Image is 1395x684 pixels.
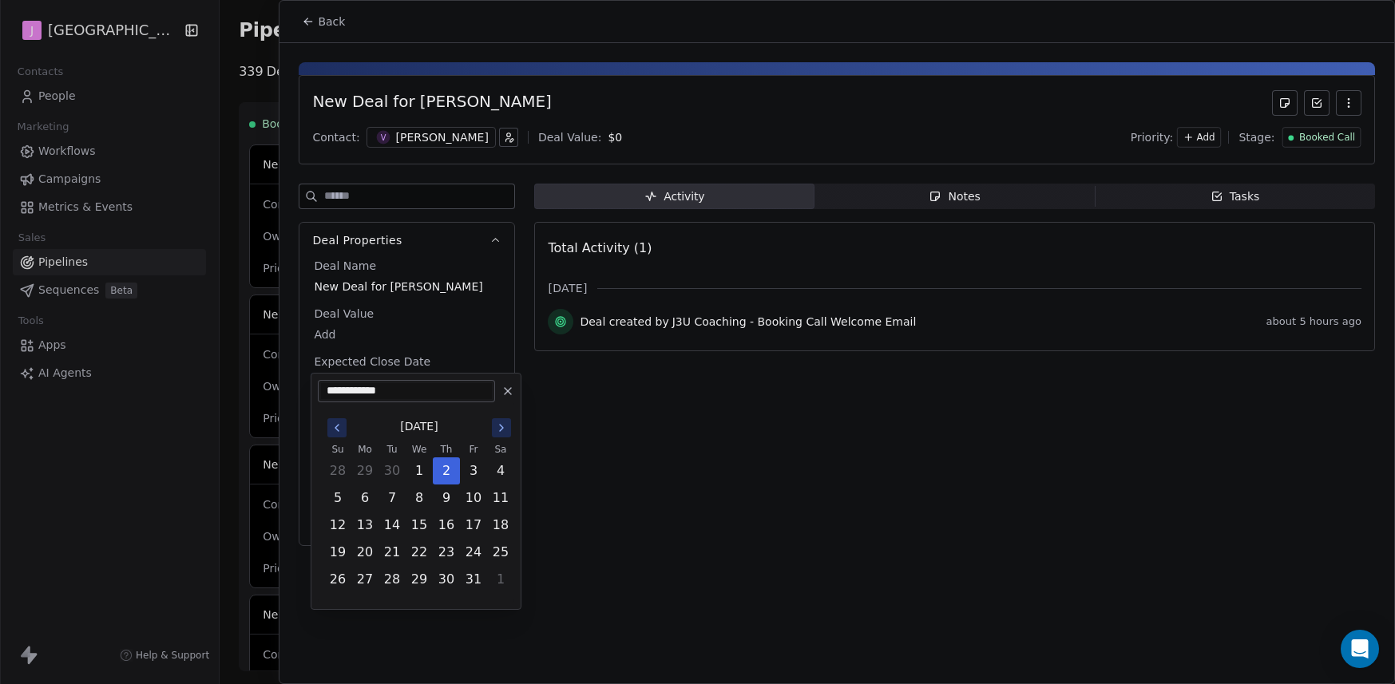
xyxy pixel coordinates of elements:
[325,540,351,565] button: Sunday, October 19th, 2025
[406,567,432,592] button: Wednesday, October 29th, 2025
[406,441,433,457] th: Wednesday
[379,540,405,565] button: Tuesday, October 21st, 2025
[488,567,513,592] button: Saturday, November 1st, 2025
[379,485,405,511] button: Tuesday, October 7th, 2025
[488,458,513,484] button: Saturday, October 4th, 2025
[325,485,351,511] button: Sunday, October 5th, 2025
[379,458,405,484] button: Tuesday, September 30th, 2025
[325,458,351,484] button: Sunday, September 28th, 2025
[327,418,347,437] button: Go to the Previous Month
[461,458,486,484] button: Friday, October 3rd, 2025
[406,485,432,511] button: Wednesday, October 8th, 2025
[351,441,378,457] th: Monday
[352,567,378,592] button: Monday, October 27th, 2025
[379,512,405,538] button: Tuesday, October 14th, 2025
[492,418,511,437] button: Go to the Next Month
[378,441,406,457] th: Tuesday
[400,418,438,435] span: [DATE]
[433,441,460,457] th: Thursday
[461,512,486,538] button: Friday, October 17th, 2025
[352,458,378,484] button: Monday, September 29th, 2025
[325,512,351,538] button: Sunday, October 12th, 2025
[434,485,459,511] button: Thursday, October 9th, 2025
[488,485,513,511] button: Saturday, October 11th, 2025
[460,441,487,457] th: Friday
[406,458,432,484] button: Wednesday, October 1st, 2025
[406,540,432,565] button: Wednesday, October 22nd, 2025
[434,512,459,538] button: Thursday, October 16th, 2025
[461,485,486,511] button: Friday, October 10th, 2025
[324,441,351,457] th: Sunday
[488,540,513,565] button: Saturday, October 25th, 2025
[434,540,459,565] button: Thursday, October 23rd, 2025
[488,512,513,538] button: Saturday, October 18th, 2025
[352,512,378,538] button: Monday, October 13th, 2025
[352,540,378,565] button: Monday, October 20th, 2025
[487,441,514,457] th: Saturday
[379,567,405,592] button: Tuesday, October 28th, 2025
[325,567,351,592] button: Sunday, October 26th, 2025
[434,567,459,592] button: Thursday, October 30th, 2025
[461,540,486,565] button: Friday, October 24th, 2025
[406,512,432,538] button: Wednesday, October 15th, 2025
[461,567,486,592] button: Friday, October 31st, 2025
[352,485,378,511] button: Monday, October 6th, 2025
[434,458,459,484] button: Today, Thursday, October 2nd, 2025, selected
[324,441,514,593] table: October 2025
